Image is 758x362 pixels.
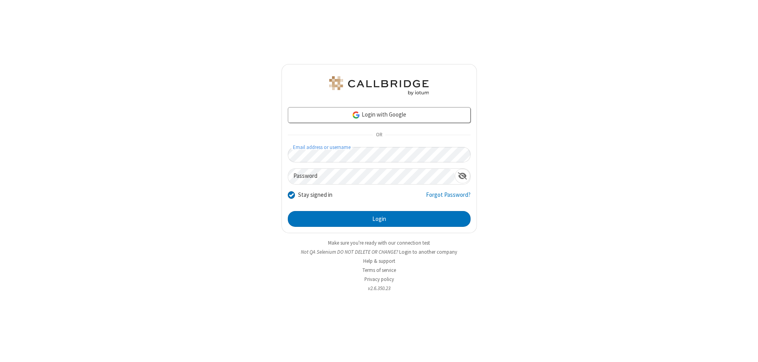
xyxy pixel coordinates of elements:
li: v2.6.350.23 [281,285,477,292]
a: Login with Google [288,107,471,123]
iframe: Chat [738,341,752,356]
input: Password [288,169,455,184]
a: Forgot Password? [426,190,471,206]
input: Email address or username [288,147,471,162]
img: QA Selenium DO NOT DELETE OR CHANGE [328,76,430,95]
img: google-icon.png [352,111,360,119]
a: Terms of service [362,267,396,273]
a: Make sure you're ready with our connection test [328,239,430,246]
div: Show password [455,169,470,183]
a: Privacy policy [364,276,394,283]
span: OR [373,130,385,141]
a: Help & support [363,258,395,264]
label: Stay signed in [298,190,332,200]
button: Login [288,211,471,227]
li: Not QA Selenium DO NOT DELETE OR CHANGE? [281,248,477,256]
button: Login to another company [399,248,457,256]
